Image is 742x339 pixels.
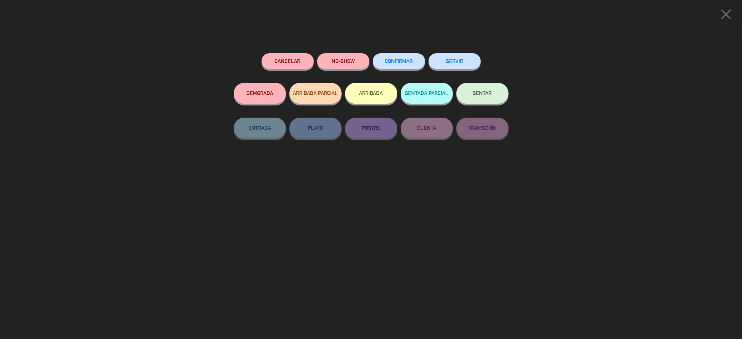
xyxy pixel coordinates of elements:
[385,58,413,64] span: CONFIRMAR
[401,118,453,139] button: CUENTA
[456,83,509,104] button: SENTAR
[401,83,453,104] button: SENTADA PARCIAL
[317,53,369,69] button: NO-SHOW
[234,83,286,104] button: DEMORADA
[717,6,735,23] i: close
[473,90,492,96] span: SENTAR
[373,53,425,69] button: CONFIRMAR
[293,90,338,96] span: ARRIBADA PARCIAL
[289,83,342,104] button: ARRIBADA PARCIAL
[345,83,397,104] button: ARRIBADA
[345,118,397,139] button: POSTRE
[289,118,342,139] button: PLATO
[262,53,314,69] button: Cancelar
[429,53,481,69] button: SERVIR
[456,118,509,139] button: TRANSICIÓN
[234,118,286,139] button: ENTRADA
[715,5,737,26] button: close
